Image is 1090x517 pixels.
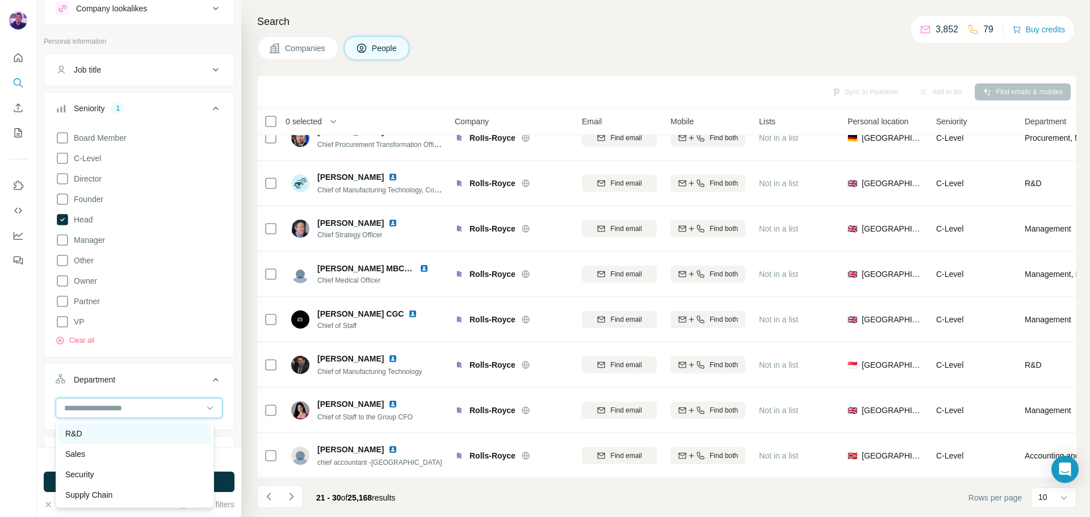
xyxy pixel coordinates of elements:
[291,401,309,419] img: Avatar
[610,269,642,279] span: Find email
[936,179,963,188] span: C-Level
[44,499,76,510] button: Clear
[582,116,602,127] span: Email
[316,493,341,502] span: 21 - 30
[280,485,303,508] button: Navigate to next page
[610,405,642,415] span: Find email
[1025,405,1071,416] span: Management
[610,451,642,461] span: Find email
[759,116,775,127] span: Lists
[317,171,384,183] span: [PERSON_NAME]
[455,116,489,127] span: Company
[670,311,745,328] button: Find both
[848,359,857,371] span: 🇸🇬
[862,178,923,189] span: [GEOGRAPHIC_DATA]
[372,43,398,54] span: People
[582,266,657,283] button: Find email
[9,98,27,118] button: Enrich CSV
[936,360,963,369] span: C-Level
[862,450,923,461] span: [GEOGRAPHIC_DATA]
[317,217,384,229] span: [PERSON_NAME]
[936,23,958,36] p: 3,852
[317,398,384,410] span: [PERSON_NAME]
[44,472,234,492] button: Run search
[670,447,745,464] button: Find both
[848,268,857,280] span: 🇬🇧
[455,451,464,460] img: Logo of Rolls-Royce
[9,200,27,221] button: Use Surfe API
[759,270,798,279] span: Not in a list
[582,311,657,328] button: Find email
[9,250,27,271] button: Feedback
[983,23,993,36] p: 79
[710,451,738,461] span: Find both
[9,225,27,246] button: Dashboard
[285,43,326,54] span: Companies
[936,315,963,324] span: C-Level
[759,224,798,233] span: Not in a list
[9,48,27,68] button: Quick start
[69,296,100,307] span: Partner
[257,485,280,508] button: Navigate to previous page
[69,316,85,327] span: VP
[74,64,101,75] div: Job title
[670,116,694,127] span: Mobile
[65,469,94,480] p: Security
[1051,456,1079,483] div: Open Intercom Messenger
[455,270,464,279] img: Logo of Rolls-Royce
[291,129,309,147] img: Avatar
[74,103,104,114] div: Seniority
[69,132,127,144] span: Board Member
[74,374,115,385] div: Department
[317,321,431,331] span: Chief of Staff
[455,179,464,188] img: Logo of Rolls-Royce
[848,178,857,189] span: 🇬🇧
[710,405,738,415] span: Find both
[862,405,923,416] span: [GEOGRAPHIC_DATA]
[710,224,738,234] span: Find both
[44,36,234,47] p: Personal information
[9,175,27,196] button: Use Surfe on LinkedIn
[582,402,657,419] button: Find email
[317,308,404,320] span: [PERSON_NAME] CGC
[759,406,798,415] span: Not in a list
[455,360,464,369] img: Logo of Rolls-Royce
[65,489,112,501] p: Supply Chain
[44,56,234,83] button: Job title
[317,275,442,285] span: Chief Medical Officer
[291,447,309,465] img: Avatar
[670,175,745,192] button: Find both
[936,270,963,279] span: C-Level
[710,360,738,370] span: Find both
[347,493,372,502] span: 25,168
[9,123,27,143] button: My lists
[710,269,738,279] span: Find both
[1025,359,1042,371] span: R&D
[610,314,642,325] span: Find email
[582,447,657,464] button: Find email
[1025,178,1042,189] span: R&D
[710,178,738,188] span: Find both
[455,224,464,233] img: Logo of Rolls-Royce
[317,230,411,240] span: Chief Strategy Officer
[455,315,464,324] img: Logo of Rolls-Royce
[848,132,857,144] span: 🇩🇪
[317,444,384,455] span: [PERSON_NAME]
[670,356,745,373] button: Find both
[9,11,27,30] img: Avatar
[848,116,908,127] span: Personal location
[582,129,657,146] button: Find email
[1012,22,1065,37] button: Buy credits
[469,268,515,280] span: Rolls-Royce
[862,268,923,280] span: [GEOGRAPHIC_DATA]
[582,220,657,237] button: Find email
[936,133,963,142] span: C-Level
[44,95,234,127] button: Seniority1
[69,153,101,164] span: C-Level
[582,175,657,192] button: Find email
[420,264,429,273] img: LinkedIn logo
[862,223,923,234] span: [GEOGRAPHIC_DATA]
[1025,223,1071,234] span: Management
[936,116,967,127] span: Seniority
[408,309,417,318] img: LinkedIn logo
